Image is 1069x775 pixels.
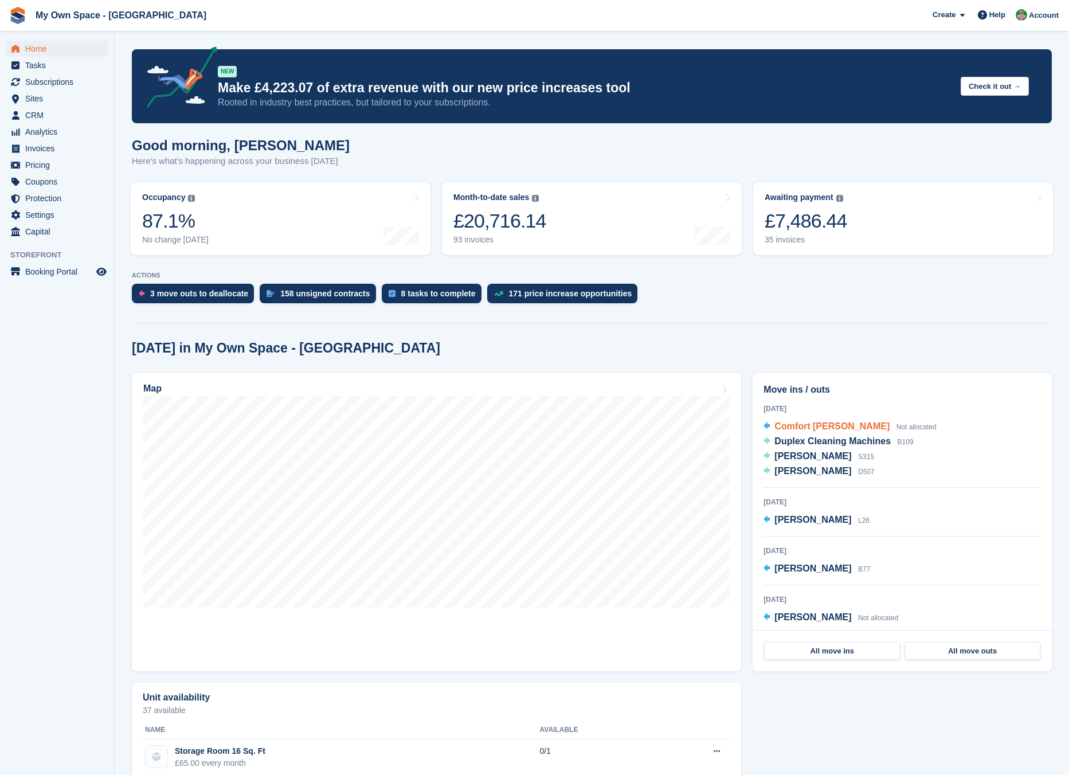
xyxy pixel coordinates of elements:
[218,80,951,96] p: Make £4,223.07 of extra revenue with our new price increases tool
[765,209,847,233] div: £7,486.44
[132,155,350,168] p: Here's what's happening across your business [DATE]
[6,124,108,140] a: menu
[132,138,350,153] h1: Good morning, [PERSON_NAME]
[132,373,741,671] a: Map
[6,224,108,240] a: menu
[763,497,1041,507] div: [DATE]
[175,757,265,769] div: £65.00 every month
[763,420,936,435] a: Comfort [PERSON_NAME] Not allocated
[25,157,94,173] span: Pricing
[150,289,248,298] div: 3 move outs to deallocate
[131,182,430,255] a: Occupancy 87.1% No change [DATE]
[487,284,644,309] a: 171 price increase opportunities
[132,272,1052,279] p: ACTIONS
[25,41,94,57] span: Home
[453,235,546,245] div: 93 invoices
[9,7,26,24] img: stora-icon-8386f47178a22dfd0bd8f6a31ec36ba5ce8667c1dd55bd0f319d3a0aa187defe.svg
[896,423,937,431] span: Not allocated
[763,464,874,479] a: [PERSON_NAME] D507
[763,562,870,577] a: [PERSON_NAME] B77
[260,284,381,309] a: 158 unsigned contracts
[95,265,108,279] a: Preview store
[774,451,851,461] span: [PERSON_NAME]
[858,614,898,622] span: Not allocated
[175,745,265,757] div: Storage Room 16 Sq. Ft
[25,74,94,90] span: Subscriptions
[763,404,1041,414] div: [DATE]
[142,193,185,202] div: Occupancy
[267,290,275,297] img: contract_signature_icon-13c848040528278c33f63329250d36e43548de30e8caae1d1a13099fd9432cc5.svg
[765,235,847,245] div: 35 invoices
[509,289,632,298] div: 171 price increase opportunities
[6,57,108,73] a: menu
[763,435,913,449] a: Duplex Cleaning Machines B109
[6,157,108,173] a: menu
[218,96,951,109] p: Rooted in industry best practices, but tailored to your subscriptions.
[904,642,1040,660] a: All move outs
[774,563,851,573] span: [PERSON_NAME]
[139,290,144,297] img: move_outs_to_deallocate_icon-f764333ba52eb49d3ac5e1228854f67142a1ed5810a6f6cc68b1a99e826820c5.svg
[858,516,870,525] span: L26
[494,291,503,296] img: price_increase_opportunities-93ffe204e8149a01c8c9dc8f82e8f89637d9d84a8eef4429ea346261dce0b2c0.svg
[6,74,108,90] a: menu
[25,190,94,206] span: Protection
[143,383,162,394] h2: Map
[774,515,851,525] span: [PERSON_NAME]
[25,91,94,107] span: Sites
[6,207,108,223] a: menu
[6,264,108,280] a: menu
[146,746,167,768] img: blank-unit-type-icon-ffbac7b88ba66c5e286b0e438baccc4b9c83835d4c34f86887a83fc20ec27e7b.svg
[774,612,851,622] span: [PERSON_NAME]
[442,182,742,255] a: Month-to-date sales £20,716.14 93 invoices
[774,436,891,446] span: Duplex Cleaning Machines
[401,289,476,298] div: 8 tasks to complete
[774,421,890,431] span: Comfort [PERSON_NAME]
[961,77,1029,96] button: Check it out →
[25,107,94,123] span: CRM
[280,289,370,298] div: 158 unsigned contracts
[540,721,657,739] th: Available
[453,209,546,233] div: £20,716.14
[753,182,1053,255] a: Awaiting payment £7,486.44 35 invoices
[132,284,260,309] a: 3 move outs to deallocate
[774,466,851,476] span: [PERSON_NAME]
[6,41,108,57] a: menu
[858,565,870,573] span: B77
[765,193,833,202] div: Awaiting payment
[25,57,94,73] span: Tasks
[143,706,730,714] p: 37 available
[218,66,237,77] div: NEW
[6,91,108,107] a: menu
[1029,10,1059,21] span: Account
[763,594,1041,605] div: [DATE]
[763,449,874,464] a: [PERSON_NAME] S315
[989,9,1005,21] span: Help
[764,642,900,660] a: All move ins
[763,546,1041,556] div: [DATE]
[188,195,195,202] img: icon-info-grey-7440780725fd019a000dd9b08b2336e03edf1995a4989e88bcd33f0948082b44.svg
[389,290,396,297] img: task-75834270c22a3079a89374b754ae025e5fb1db73e45f91037f5363f120a921f8.svg
[6,190,108,206] a: menu
[763,383,1041,397] h2: Move ins / outs
[10,249,114,261] span: Storefront
[1016,9,1027,21] img: Millie Webb
[532,195,539,202] img: icon-info-grey-7440780725fd019a000dd9b08b2336e03edf1995a4989e88bcd33f0948082b44.svg
[132,340,440,356] h2: [DATE] in My Own Space - [GEOGRAPHIC_DATA]
[836,195,843,202] img: icon-info-grey-7440780725fd019a000dd9b08b2336e03edf1995a4989e88bcd33f0948082b44.svg
[142,209,209,233] div: 87.1%
[142,235,209,245] div: No change [DATE]
[31,6,211,25] a: My Own Space - [GEOGRAPHIC_DATA]
[25,124,94,140] span: Analytics
[453,193,529,202] div: Month-to-date sales
[25,264,94,280] span: Booking Portal
[382,284,487,309] a: 8 tasks to complete
[137,46,217,112] img: price-adjustments-announcement-icon-8257ccfd72463d97f412b2fc003d46551f7dbcb40ab6d574587a9cd5c0d94...
[933,9,956,21] span: Create
[143,692,210,703] h2: Unit availability
[6,107,108,123] a: menu
[763,513,870,528] a: [PERSON_NAME] L26
[25,224,94,240] span: Capital
[25,207,94,223] span: Settings
[6,140,108,156] a: menu
[6,174,108,190] a: menu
